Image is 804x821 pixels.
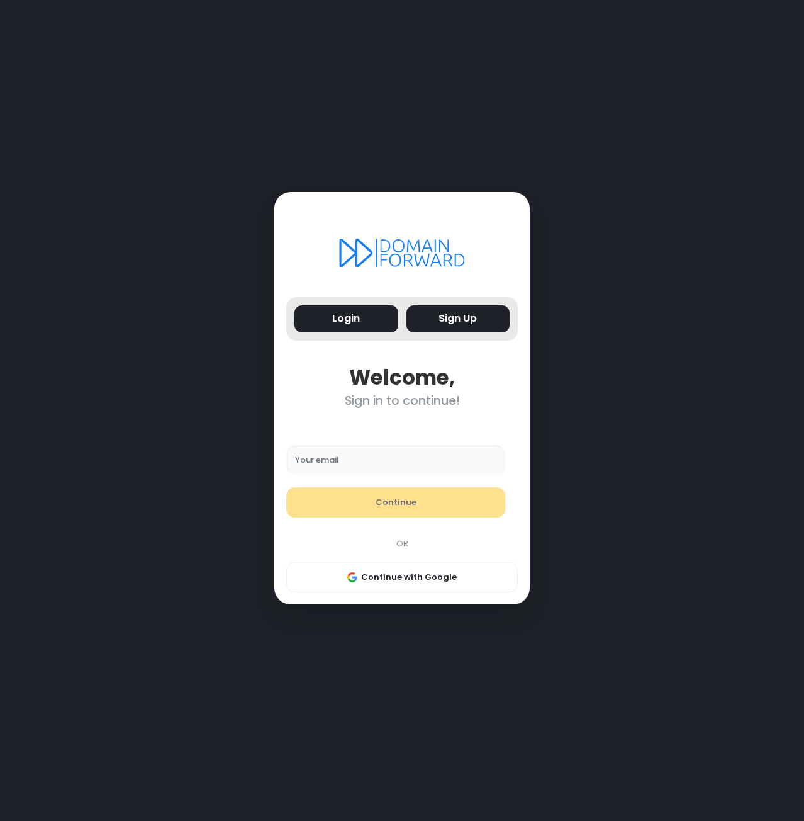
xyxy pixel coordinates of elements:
[286,365,518,390] div: Welcome,
[406,305,510,332] button: Sign Up
[281,538,524,550] div: OR
[294,305,398,332] button: Login
[286,562,518,592] button: Continue with Google
[286,394,518,408] div: Sign in to continue!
